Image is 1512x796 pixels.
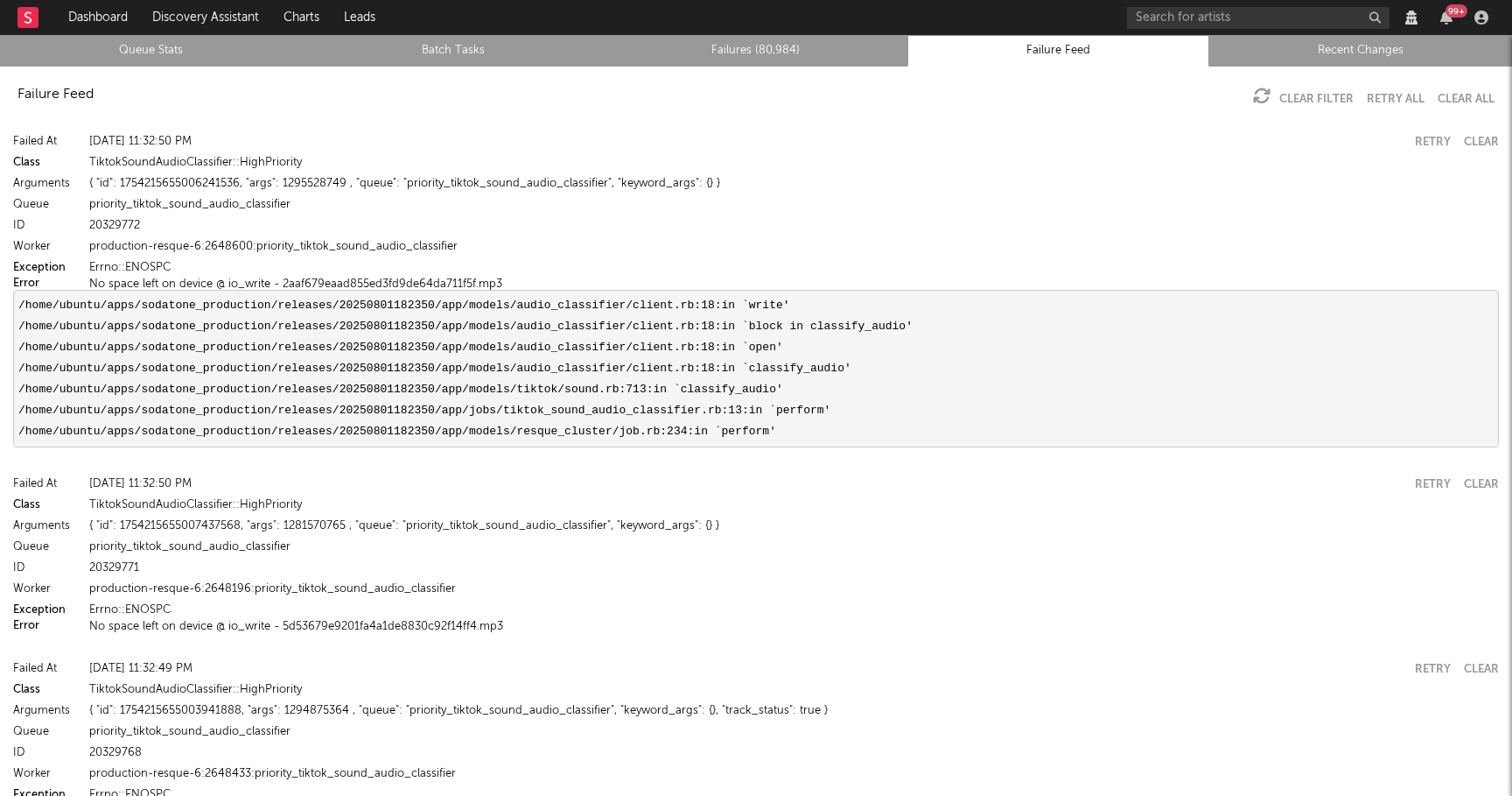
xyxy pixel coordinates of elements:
[89,558,1499,579] div: 20329771
[13,537,83,558] div: Queue
[1440,11,1452,25] button: 99+
[13,158,40,169] a: Class
[1415,137,1451,148] button: Retry
[13,579,83,600] div: Worker
[13,764,83,785] div: Worker
[89,474,1402,495] div: [DATE] 11:32:50 PM
[89,495,1499,516] div: TiktokSoundAudioClassifier::HighPriority
[13,290,1499,447] pre: /home/ubuntu/apps/sodatone_production/releases/20250801182350/app/models/audio_classifier/client....
[89,173,1499,194] div: { "id": 1754215655006241536, "args": 1295528749 , "queue": "priority_tiktok_sound_audio_classifie...
[1464,664,1499,675] button: Clear
[1127,7,1389,29] input: Search for artists
[89,257,1499,278] div: Errno::ENOSPC
[10,40,293,61] a: Queue Stats
[89,131,1402,152] div: [DATE] 11:32:50 PM
[89,278,502,290] button: No space left on device @ io_write - 2aaf679eaad855ed3fd9de64da711f5f.mp3
[1445,4,1467,18] div: 99 +
[1367,94,1424,105] button: Retry All
[17,84,94,105] div: Failure Feed
[89,152,1499,173] div: TiktokSoundAudioClassifier::HighPriority
[1415,479,1451,490] button: Retry
[917,40,1200,61] a: Failure Feed
[13,236,83,257] div: Worker
[89,516,1499,537] div: { "id": 1754215655007437568, "args": 1281570765 , "queue": "priority_tiktok_sound_audio_classifie...
[89,194,1499,215] div: priority_tiktok_sound_audio_classifier
[1438,94,1494,105] button: Clear All
[13,263,66,274] a: Exception
[312,40,596,61] a: Batch Tasks
[13,194,83,215] div: Queue
[1279,94,1354,105] a: Clear Filter
[13,659,83,680] div: Failed At
[13,516,83,537] div: Arguments
[13,474,83,495] div: Failed At
[89,743,1499,764] div: 20329768
[89,537,1499,558] div: priority_tiktok_sound_audio_classifier
[89,236,1499,257] div: production-resque-6:2648600:priority_tiktok_sound_audio_classifier
[89,621,503,632] button: No space left on device @ io_write - 5d53679e9201fa4a1de8830c92f14ff4.mp3
[1464,137,1499,148] button: Clear
[13,743,83,764] div: ID
[89,701,1499,722] div: { "id": 1754215655003941888, "args": 1294875364 , "queue": "priority_tiktok_sound_audio_classifie...
[13,685,40,696] a: Class
[13,278,39,290] button: Error
[614,40,898,61] a: Failures (80,984)
[1415,664,1451,675] button: Retry
[89,600,1499,621] div: Errno::ENOSPC
[89,215,1499,236] div: 20329772
[89,579,1499,600] div: production-resque-6:2648196:priority_tiktok_sound_audio_classifier
[13,215,83,236] div: ID
[13,621,39,632] button: Error
[13,558,83,579] div: ID
[1219,40,1502,61] a: Recent Changes
[13,500,40,511] a: Class
[89,722,1499,743] div: priority_tiktok_sound_audio_classifier
[13,701,83,722] div: Arguments
[13,722,83,743] div: Queue
[89,680,1499,701] div: TiktokSoundAudioClassifier::HighPriority
[89,659,1402,680] div: [DATE] 11:32:49 PM
[13,605,66,616] a: Exception
[1464,479,1499,490] button: Clear
[13,173,83,194] div: Arguments
[89,764,1499,785] div: production-resque-6:2648433:priority_tiktok_sound_audio_classifier
[13,131,83,152] div: Failed At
